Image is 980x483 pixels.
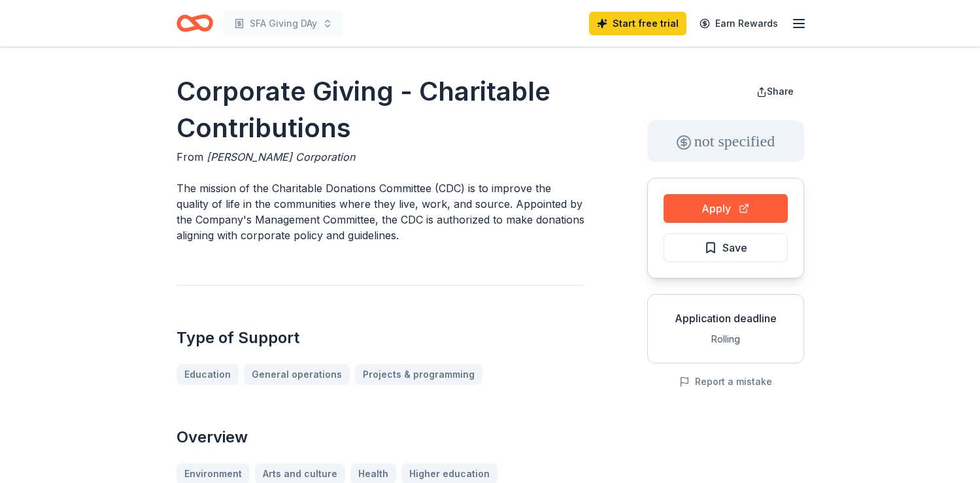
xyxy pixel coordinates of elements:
[664,194,788,223] button: Apply
[177,180,584,243] p: The mission of the Charitable Donations Committee (CDC) is to improve the quality of life in the ...
[177,327,584,348] h2: Type of Support
[177,427,584,448] h2: Overview
[658,310,793,326] div: Application deadline
[177,73,584,146] h1: Corporate Giving - Charitable Contributions
[224,10,343,37] button: SFA Giving DAy
[647,120,804,162] div: not specified
[722,239,747,256] span: Save
[244,364,350,385] a: General operations
[658,331,793,347] div: Rolling
[664,233,788,262] button: Save
[767,86,794,97] span: Share
[250,16,317,31] span: SFA Giving DAy
[589,12,686,35] a: Start free trial
[177,149,584,165] div: From
[679,374,772,390] button: Report a mistake
[692,12,786,35] a: Earn Rewards
[355,364,482,385] a: Projects & programming
[746,78,804,105] button: Share
[177,364,239,385] a: Education
[207,150,355,163] span: [PERSON_NAME] Corporation
[177,8,213,39] a: Home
